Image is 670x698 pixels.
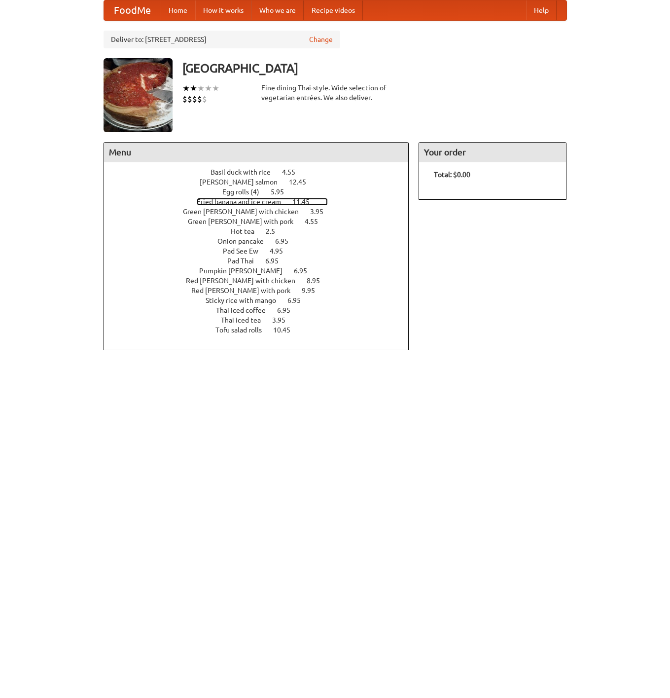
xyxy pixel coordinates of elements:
span: Pumpkin [PERSON_NAME] [199,267,292,275]
span: 5.95 [271,188,294,196]
span: Pad Thai [227,257,264,265]
span: 4.55 [282,168,305,176]
span: Green [PERSON_NAME] with chicken [183,208,309,216]
span: Fried banana and ice cream [197,198,291,206]
span: 12.45 [289,178,316,186]
a: Recipe videos [304,0,363,20]
span: Basil duck with rice [211,168,281,176]
li: ★ [182,83,190,94]
img: angular.jpg [104,58,173,132]
span: Egg rolls (4) [222,188,269,196]
a: Sticky rice with mango 6.95 [206,296,319,304]
span: 6.95 [294,267,317,275]
a: Egg rolls (4) 5.95 [222,188,302,196]
span: Hot tea [231,227,264,235]
a: Thai iced tea 3.95 [221,316,304,324]
a: Tofu salad rolls 10.45 [215,326,309,334]
h4: Menu [104,143,409,162]
a: Pad Thai 6.95 [227,257,297,265]
span: 11.45 [292,198,319,206]
a: Green [PERSON_NAME] with chicken 3.95 [183,208,342,216]
h3: [GEOGRAPHIC_DATA] [182,58,567,78]
span: Red [PERSON_NAME] with chicken [186,277,305,285]
span: Red [PERSON_NAME] with pork [191,287,300,294]
li: ★ [205,83,212,94]
a: Hot tea 2.5 [231,227,293,235]
span: Green [PERSON_NAME] with pork [188,218,303,225]
li: ★ [197,83,205,94]
span: 2.5 [266,227,285,235]
a: How it works [195,0,251,20]
div: Fine dining Thai-style. Wide selection of vegetarian entrées. We also deliver. [261,83,409,103]
span: 4.55 [305,218,328,225]
h4: Your order [419,143,566,162]
li: $ [192,94,197,105]
li: $ [187,94,192,105]
a: Basil duck with rice 4.55 [211,168,314,176]
li: ★ [212,83,219,94]
span: 6.95 [275,237,298,245]
li: $ [202,94,207,105]
a: Green [PERSON_NAME] with pork 4.55 [188,218,336,225]
span: Onion pancake [217,237,274,245]
span: 3.95 [272,316,295,324]
span: 6.95 [277,306,300,314]
span: 4.95 [270,247,293,255]
a: Fried banana and ice cream 11.45 [197,198,328,206]
span: Pad See Ew [223,247,268,255]
span: 6.95 [265,257,288,265]
span: Tofu salad rolls [215,326,272,334]
a: Thai iced coffee 6.95 [216,306,309,314]
span: 3.95 [310,208,333,216]
span: Sticky rice with mango [206,296,286,304]
a: Onion pancake 6.95 [217,237,307,245]
a: Help [526,0,557,20]
span: 6.95 [287,296,311,304]
a: Pumpkin [PERSON_NAME] 6.95 [199,267,325,275]
a: Who we are [251,0,304,20]
b: Total: $0.00 [434,171,470,179]
span: 9.95 [302,287,325,294]
span: Thai iced tea [221,316,271,324]
a: Home [161,0,195,20]
li: $ [197,94,202,105]
li: ★ [190,83,197,94]
a: Red [PERSON_NAME] with pork 9.95 [191,287,333,294]
a: Red [PERSON_NAME] with chicken 8.95 [186,277,338,285]
span: [PERSON_NAME] salmon [200,178,287,186]
li: $ [182,94,187,105]
span: Thai iced coffee [216,306,276,314]
a: FoodMe [104,0,161,20]
a: [PERSON_NAME] salmon 12.45 [200,178,324,186]
div: Deliver to: [STREET_ADDRESS] [104,31,340,48]
a: Pad See Ew 4.95 [223,247,301,255]
a: Change [309,35,333,44]
span: 8.95 [307,277,330,285]
span: 10.45 [273,326,300,334]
